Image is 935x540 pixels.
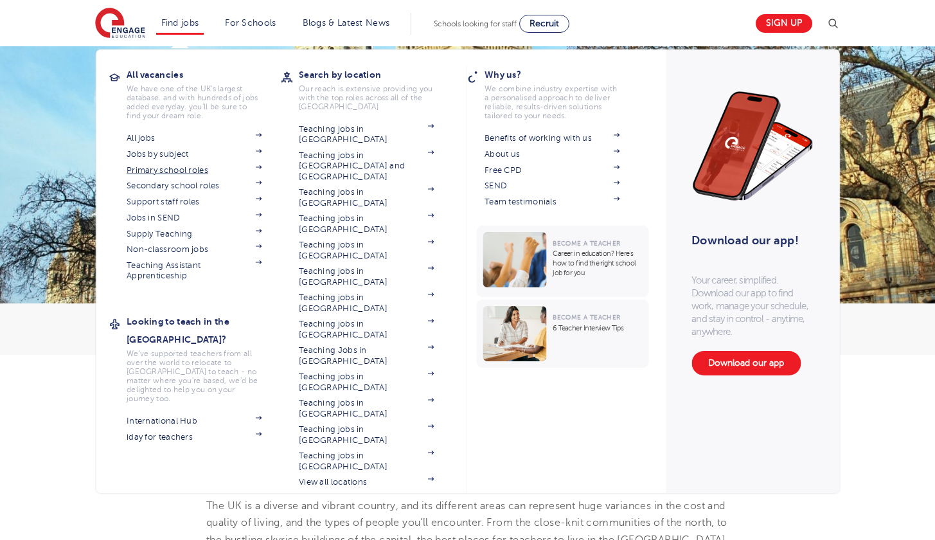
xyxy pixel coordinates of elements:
p: Career in education? Here’s how to find the right school job for you [553,249,642,278]
a: SEND [485,181,619,191]
a: Teaching jobs in [GEOGRAPHIC_DATA] [299,124,434,145]
a: All jobs [127,133,262,143]
a: Teaching jobs in [GEOGRAPHIC_DATA] [299,398,434,419]
a: Teaching jobs in [GEOGRAPHIC_DATA] [299,266,434,287]
a: Team testimonials [485,197,619,207]
a: Teaching jobs in [GEOGRAPHIC_DATA] [299,451,434,472]
a: About us [485,149,619,159]
a: Search by locationOur reach is extensive providing you with the top roles across all of the [GEOG... [299,66,453,111]
a: Jobs in SEND [127,213,262,223]
a: Teaching jobs in [GEOGRAPHIC_DATA] [299,319,434,340]
a: Supply Teaching [127,229,262,239]
p: Our reach is extensive providing you with the top roles across all of the [GEOGRAPHIC_DATA] [299,84,434,111]
a: Teaching Jobs in [GEOGRAPHIC_DATA] [299,345,434,366]
a: Become a Teacher6 Teacher Interview Tips [476,300,652,368]
a: Primary school roles [127,165,262,175]
h3: Looking to teach in the [GEOGRAPHIC_DATA]? [127,312,281,348]
h3: All vacancies [127,66,281,84]
a: Why us?We combine industry expertise with a personalised approach to deliver reliable, results-dr... [485,66,639,120]
span: Become a Teacher [553,240,620,247]
p: We have one of the UK's largest database. and with hundreds of jobs added everyday. you'll be sur... [127,84,262,120]
a: Jobs by subject [127,149,262,159]
a: Sign up [756,14,812,33]
a: For Schools [225,18,276,28]
p: We've supported teachers from all over the world to relocate to [GEOGRAPHIC_DATA] to teach - no m... [127,349,262,403]
a: International Hub [127,416,262,426]
a: Blogs & Latest News [303,18,390,28]
p: Your career, simplified. Download our app to find work, manage your schedule, and stay in control... [691,274,814,338]
a: All vacanciesWe have one of the UK's largest database. and with hundreds of jobs added everyday. ... [127,66,281,120]
a: Free CPD [485,165,619,175]
span: Schools looking for staff [434,19,517,28]
a: iday for teachers [127,432,262,442]
a: Support staff roles [127,197,262,207]
a: Recruit [519,15,569,33]
span: Become a Teacher [553,314,620,321]
a: Teaching jobs in [GEOGRAPHIC_DATA] [299,292,434,314]
a: Download our app [691,351,801,375]
a: Secondary school roles [127,181,262,191]
h3: Download our app! [691,226,808,255]
a: Looking to teach in the [GEOGRAPHIC_DATA]?We've supported teachers from all over the world to rel... [127,312,281,403]
a: Teaching jobs in [GEOGRAPHIC_DATA] [299,424,434,446]
a: Teaching Assistant Apprenticeship [127,260,262,282]
a: Teaching jobs in [GEOGRAPHIC_DATA] [299,187,434,208]
p: 6 Teacher Interview Tips [553,323,642,333]
a: Teaching jobs in [GEOGRAPHIC_DATA] [299,240,434,261]
a: Teaching jobs in [GEOGRAPHIC_DATA] [299,372,434,393]
a: Non-classroom jobs [127,244,262,255]
a: Teaching jobs in [GEOGRAPHIC_DATA] [299,213,434,235]
img: Engage Education [95,8,145,40]
h3: Why us? [485,66,639,84]
a: Teaching jobs in [GEOGRAPHIC_DATA] and [GEOGRAPHIC_DATA] [299,150,434,182]
h3: Search by location [299,66,453,84]
p: We combine industry expertise with a personalised approach to deliver reliable, results-driven so... [485,84,619,120]
a: Benefits of working with us [485,133,619,143]
a: Become a TeacherCareer in education? Here’s how to find the right school job for you [476,226,652,297]
span: Recruit [530,19,559,28]
a: View all locations [299,477,434,487]
a: Find jobs [161,18,199,28]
